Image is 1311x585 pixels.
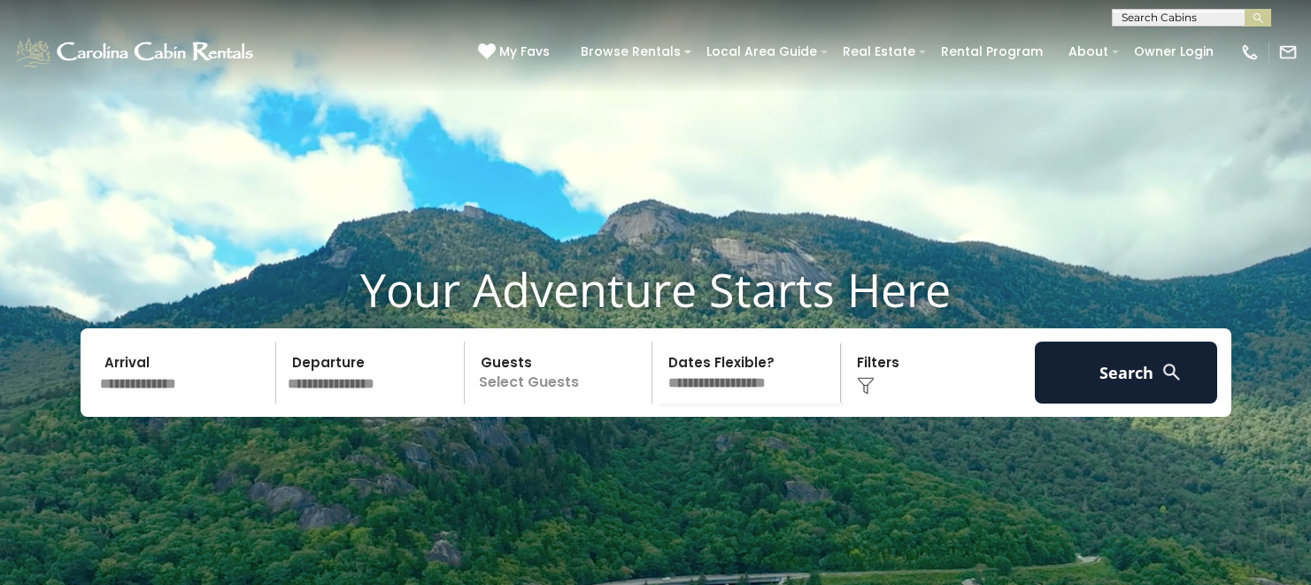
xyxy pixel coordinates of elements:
span: My Favs [499,42,550,61]
p: Select Guests [470,342,652,404]
img: filter--v1.png [857,377,875,395]
img: search-regular-white.png [1161,361,1183,383]
img: mail-regular-white.png [1278,42,1298,62]
a: Owner Login [1125,38,1222,65]
img: phone-regular-white.png [1240,42,1260,62]
a: About [1060,38,1117,65]
h1: Your Adventure Starts Here [13,262,1298,317]
a: Local Area Guide [698,38,826,65]
a: Real Estate [834,38,924,65]
a: My Favs [478,42,554,62]
img: White-1-1-2.png [13,35,258,70]
a: Rental Program [932,38,1052,65]
button: Search [1035,342,1218,404]
a: Browse Rentals [572,38,690,65]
